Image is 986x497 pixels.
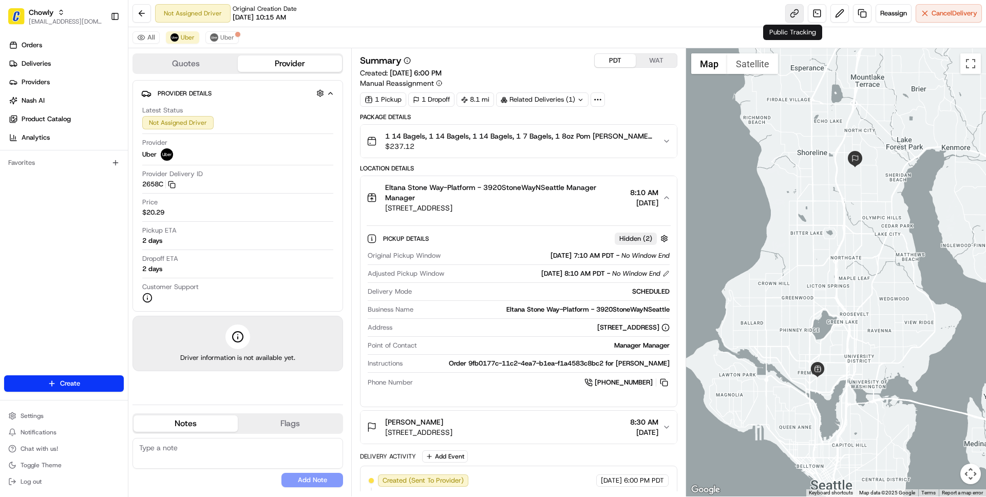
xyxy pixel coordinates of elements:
[4,375,124,392] button: Create
[4,155,124,171] div: Favorites
[942,490,983,495] a: Report a map error
[175,101,187,113] button: Start new chat
[360,113,677,121] div: Package Details
[4,74,128,90] a: Providers
[595,378,653,387] span: [PHONE_NUMBER]
[10,41,187,58] p: Welcome 👋
[607,269,610,278] span: -
[368,378,413,387] span: Phone Number
[361,219,676,407] div: Eltana Stone Way-Platform - 3920StoneWayNSeattle Manager Manager[STREET_ADDRESS]8:10 AM[DATE]
[21,412,44,420] span: Settings
[132,31,160,44] button: All
[161,148,173,161] img: uber-new-logo.jpeg
[22,114,71,124] span: Product Catalog
[360,68,442,78] span: Created:
[27,66,169,77] input: Clear
[141,85,334,102] button: Provider Details
[541,269,605,278] span: [DATE] 8:10 AM PDT
[416,287,669,296] div: SCHEDULED
[22,133,50,142] span: Analytics
[360,92,406,107] div: 1 Pickup
[368,251,441,260] span: Original Pickup Window
[630,198,658,208] span: [DATE]
[385,427,452,437] span: [STREET_ADDRESS]
[6,145,83,163] a: 📗Knowledge Base
[238,415,342,432] button: Flags
[385,203,625,213] span: [STREET_ADDRESS]
[29,17,102,26] button: [EMAIL_ADDRESS][DOMAIN_NAME]
[551,251,614,260] span: [DATE] 7:10 AM PDT
[4,55,128,72] a: Deliveries
[960,464,981,484] button: Map camera controls
[134,55,238,72] button: Quotes
[368,269,444,278] span: Adjusted Pickup Window
[205,31,239,44] button: Uber
[422,450,468,463] button: Add Event
[383,235,431,243] span: Pickup Details
[408,92,454,107] div: 1 Dropoff
[368,305,413,314] span: Business Name
[8,8,25,25] img: Chowly
[4,4,106,29] button: ChowlyChowly[EMAIL_ADDRESS][DOMAIN_NAME]
[921,490,936,495] a: Terms (opens in new tab)
[21,428,56,436] span: Notifications
[630,417,658,427] span: 8:30 AM
[916,4,982,23] button: CancelDelivery
[615,232,671,245] button: Hidden (2)
[72,174,124,182] a: Powered byPylon
[97,149,165,159] span: API Documentation
[689,483,723,496] a: Open this area in Google Maps (opens a new window)
[238,55,342,72] button: Provider
[876,4,912,23] button: Reassign
[932,9,977,18] span: Cancel Delivery
[21,477,42,486] span: Log out
[4,425,124,439] button: Notifications
[595,54,636,67] button: PDT
[134,415,238,432] button: Notes
[22,96,45,105] span: Nash AI
[142,150,157,159] span: Uber
[496,92,589,107] div: Related Deliveries (1)
[360,78,434,88] span: Manual Reassignment
[142,138,167,147] span: Provider
[233,13,286,22] span: [DATE] 10:15 AM
[142,226,177,235] span: Pickup ETA
[407,359,669,368] div: Order 9fb0177c-11c2-4ea7-b1ea-f1a4583c8bc2 for [PERSON_NAME]
[210,33,218,42] img: uber-new-logo.jpeg
[22,59,51,68] span: Deliveries
[616,251,619,260] span: -
[360,56,402,65] h3: Summary
[21,149,79,159] span: Knowledge Base
[601,476,622,485] span: [DATE]
[142,169,203,179] span: Provider Delivery ID
[368,359,403,368] span: Instructions
[4,409,124,423] button: Settings
[142,208,164,217] span: $20.29
[22,78,50,87] span: Providers
[385,182,625,203] span: Eltana Stone Way-Platform - 3920StoneWayNSeattle Manager Manager
[809,489,853,496] button: Keyboard shortcuts
[10,10,31,31] img: Nash
[142,264,162,274] div: 2 days
[584,377,670,388] a: [PHONE_NUMBER]
[368,323,392,332] span: Address
[29,7,53,17] button: Chowly
[87,150,95,158] div: 💻
[233,5,297,13] span: Original Creation Date
[4,111,128,127] a: Product Catalog
[619,234,652,243] span: Hidden ( 2 )
[4,92,128,109] a: Nash AI
[4,129,128,146] a: Analytics
[10,98,29,117] img: 1736555255976-a54dd68f-1ca7-489b-9aae-adbdc363a1c4
[385,131,654,141] span: 1 14 Bagels, 1 14 Bagels, 1 14 Bagels, 1 7 Bagels, 1 8oz Pom [PERSON_NAME], 1 8oz Lox Spread, 2 8...
[361,125,676,158] button: 1 14 Bagels, 1 14 Bagels, 1 14 Bagels, 1 7 Bagels, 1 8oz Pom [PERSON_NAME], 1 8oz Lox Spread, 2 8...
[960,53,981,74] button: Toggle fullscreen view
[385,417,443,427] span: [PERSON_NAME]
[142,198,158,207] span: Price
[689,483,723,496] img: Google
[612,269,660,278] span: No Window End
[421,341,669,350] div: Manager Manager
[385,141,654,151] span: $237.12
[361,176,676,219] button: Eltana Stone Way-Platform - 3920StoneWayNSeattle Manager Manager[STREET_ADDRESS]8:10 AM[DATE]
